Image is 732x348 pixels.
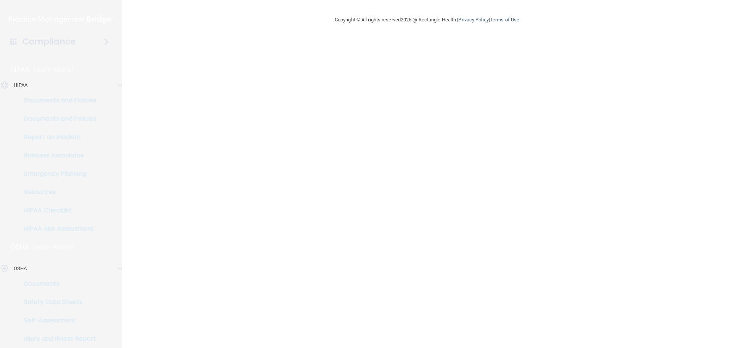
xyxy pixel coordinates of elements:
p: HIPAA Risk Assessment [5,225,109,233]
img: PMB logo [9,12,113,27]
a: Privacy Policy [458,17,488,23]
p: Safety Data Sheets [5,298,109,306]
p: HIPAA Checklist [5,207,109,214]
p: Report an Incident [5,133,109,141]
p: OSHA [10,243,29,252]
p: Self-Assessment [5,317,109,324]
p: OSHA [14,264,27,273]
p: Business Associates [5,152,109,159]
p: Injury and Illness Report [5,335,109,343]
p: Documents and Policies [5,97,109,104]
p: HIPAA [14,81,28,90]
p: Learn More! [33,243,74,252]
div: Copyright © All rights reserved 2025 @ Rectangle Health | | [288,8,566,32]
p: Emergency Planning [5,170,109,178]
p: HIPAA [10,65,30,74]
h4: Compliance [22,36,75,47]
p: Documents [5,280,109,288]
p: Documents and Policies [5,115,109,123]
p: Resources [5,188,109,196]
p: Learn More! [34,65,74,74]
a: Terms of Use [490,17,519,23]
